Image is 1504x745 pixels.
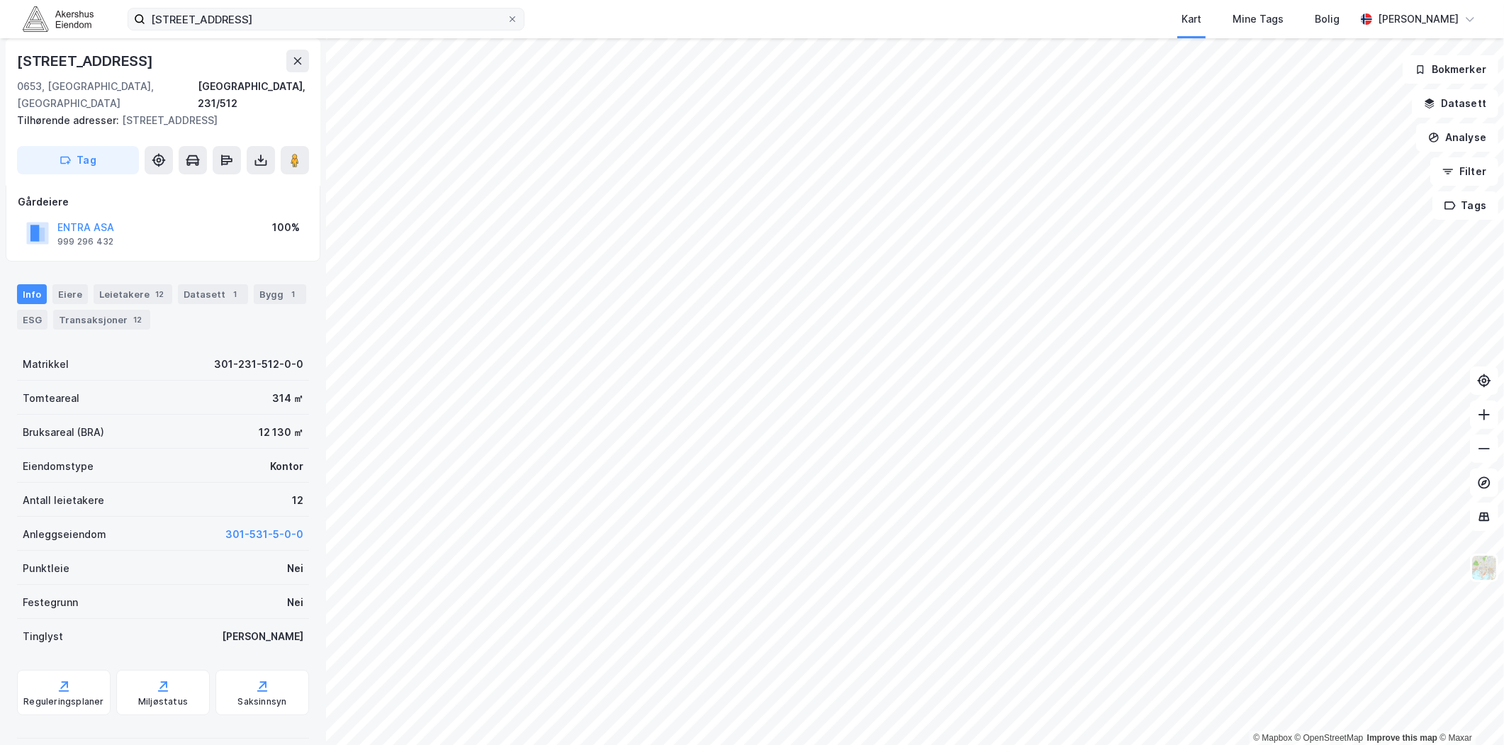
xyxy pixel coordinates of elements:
div: Bygg [254,284,306,304]
div: Matrikkel [23,356,69,373]
div: Kart [1182,11,1201,28]
div: 12 [292,492,303,509]
div: Transaksjoner [53,310,150,330]
div: Bruksareal (BRA) [23,424,104,441]
div: 0653, [GEOGRAPHIC_DATA], [GEOGRAPHIC_DATA] [17,78,198,112]
button: 301-531-5-0-0 [225,526,303,543]
button: Tags [1432,191,1498,220]
div: [PERSON_NAME] [222,628,303,645]
div: Kontor [270,458,303,475]
div: Festegrunn [23,594,78,611]
a: OpenStreetMap [1295,733,1364,743]
a: Mapbox [1253,733,1292,743]
img: Z [1471,554,1498,581]
button: Bokmerker [1403,55,1498,84]
div: 12 [152,287,167,301]
div: Antall leietakere [23,492,104,509]
div: Eiere [52,284,88,304]
div: Miljøstatus [138,696,188,707]
div: Nei [287,560,303,577]
div: Tomteareal [23,390,79,407]
div: 314 ㎡ [272,390,303,407]
button: Analyse [1416,123,1498,152]
div: Punktleie [23,560,69,577]
div: [STREET_ADDRESS] [17,50,156,72]
div: Kontrollprogram for chat [1433,677,1504,745]
div: Gårdeiere [18,194,308,211]
div: [GEOGRAPHIC_DATA], 231/512 [198,78,309,112]
span: Tilhørende adresser: [17,114,122,126]
div: ESG [17,310,47,330]
button: Datasett [1412,89,1498,118]
div: Eiendomstype [23,458,94,475]
div: 12 130 ㎡ [259,424,303,441]
div: 100% [272,219,300,236]
iframe: Chat Widget [1433,677,1504,745]
input: Søk på adresse, matrikkel, gårdeiere, leietakere eller personer [145,9,507,30]
img: akershus-eiendom-logo.9091f326c980b4bce74ccdd9f866810c.svg [23,6,94,31]
div: [STREET_ADDRESS] [17,112,298,129]
div: Mine Tags [1233,11,1284,28]
div: Nei [287,594,303,611]
div: [PERSON_NAME] [1378,11,1459,28]
button: Filter [1430,157,1498,186]
div: Datasett [178,284,248,304]
div: Anleggseiendom [23,526,106,543]
div: Bolig [1315,11,1340,28]
div: Leietakere [94,284,172,304]
div: Saksinnsyn [238,696,287,707]
div: 12 [130,313,145,327]
div: Tinglyst [23,628,63,645]
div: 1 [286,287,301,301]
div: 999 296 432 [57,236,113,247]
div: Reguleringsplaner [23,696,103,707]
a: Improve this map [1367,733,1437,743]
div: Info [17,284,47,304]
div: 301-231-512-0-0 [214,356,303,373]
button: Tag [17,146,139,174]
div: 1 [228,287,242,301]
